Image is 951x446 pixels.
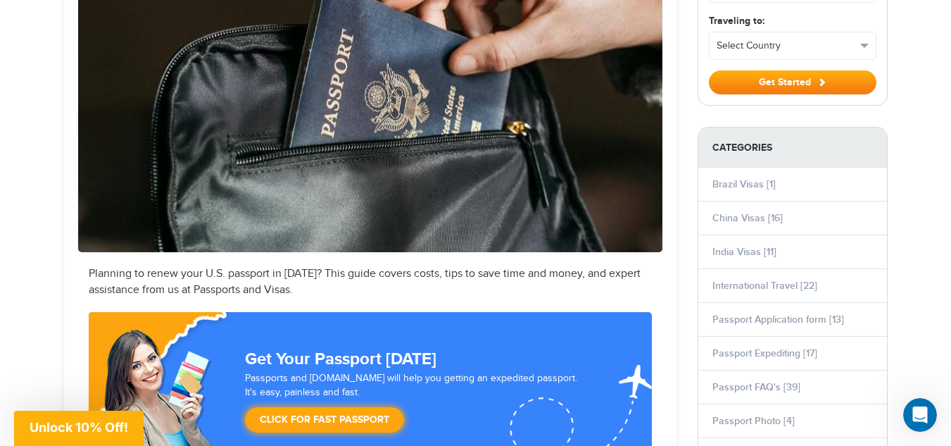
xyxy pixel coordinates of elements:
a: Brazil Visas [1] [712,178,776,190]
p: Planning to renew your U.S. passport in [DATE]? This guide covers costs, tips to save time and mo... [89,266,652,299]
div: Unlock 10% Off! [14,411,144,446]
span: Unlock 10% Off! [30,420,128,435]
a: Click for Fast Passport [245,407,404,433]
a: Passport Photo [4] [712,415,795,427]
a: Passport Expediting [17] [712,347,817,359]
span: Select Country [717,39,856,53]
a: China Visas [16] [712,212,783,224]
a: International Travel [22] [712,280,817,292]
div: Passports and [DOMAIN_NAME] will help you getting an expedited passport. It's easy, painless and ... [239,372,591,440]
strong: Get Your Passport [DATE] [245,349,436,369]
button: Select Country [710,32,876,59]
iframe: Intercom live chat [903,398,937,432]
button: Get Started [709,70,876,94]
strong: Categories [698,128,887,168]
a: Passport Application form [13] [712,314,844,326]
label: Traveling to: [709,13,764,28]
a: Passport FAQ's [39] [712,381,800,393]
a: India Visas [11] [712,246,776,258]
